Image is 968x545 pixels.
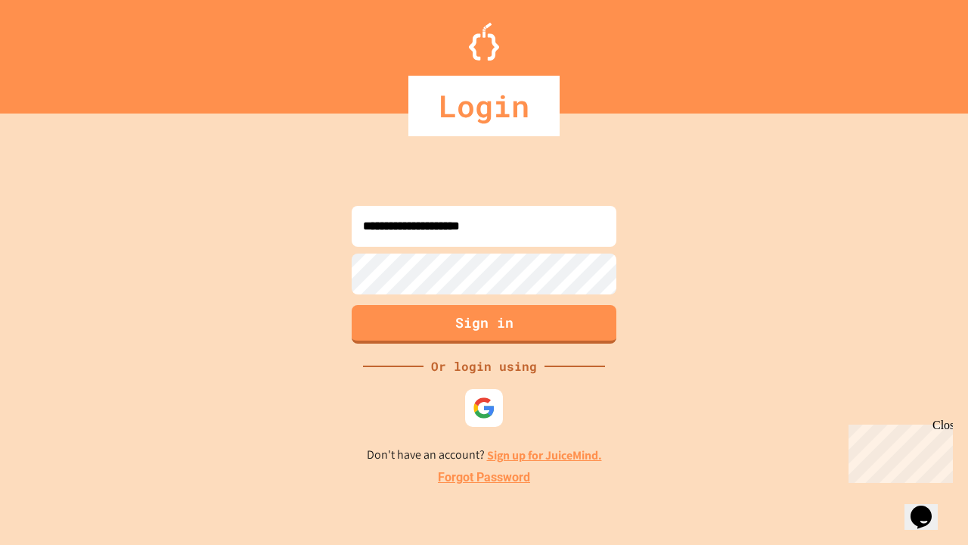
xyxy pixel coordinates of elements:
iframe: chat widget [842,419,953,483]
iframe: chat widget [904,484,953,530]
div: Login [408,76,560,136]
button: Sign in [352,305,616,344]
a: Sign up for JuiceMind. [487,447,602,463]
a: Forgot Password [438,469,530,487]
div: Chat with us now!Close [6,6,104,96]
img: Logo.svg [469,23,499,61]
p: Don't have an account? [367,446,602,465]
img: google-icon.svg [473,397,495,419]
div: Or login using [423,357,544,375]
